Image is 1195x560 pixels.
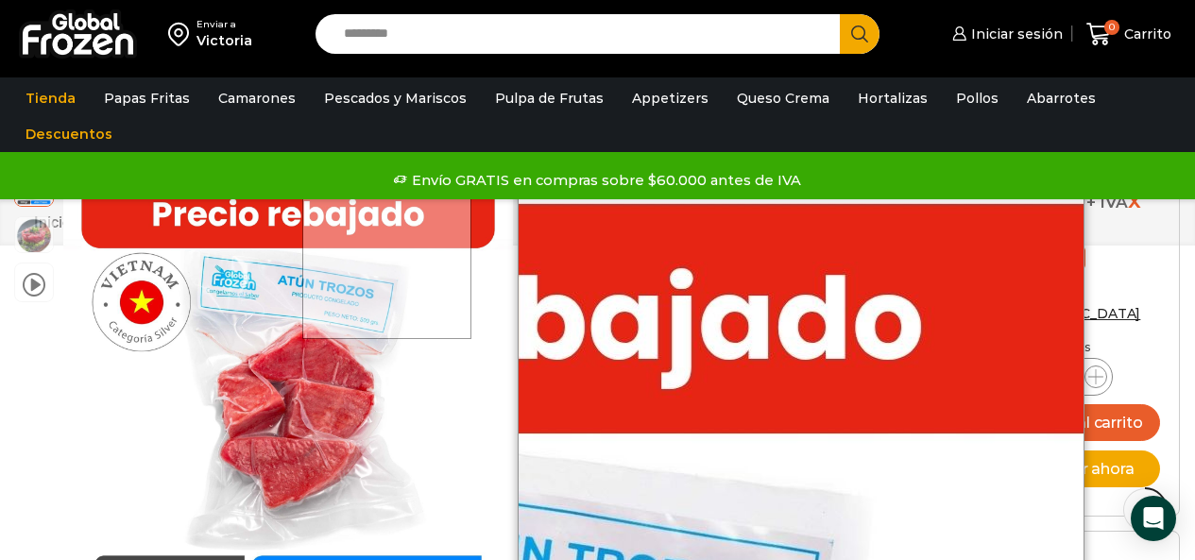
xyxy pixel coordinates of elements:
[1086,193,1128,212] span: + IVA
[840,14,879,54] button: Search button
[947,80,1008,116] a: Pollos
[486,80,613,116] a: Pulpa de Frutas
[196,31,252,50] div: Victoria
[966,25,1063,43] span: Iniciar sesión
[947,15,1063,53] a: Iniciar sesión
[727,80,839,116] a: Queso Crema
[196,18,252,31] div: Enviar a
[168,18,196,50] img: address-field-icon.svg
[1104,20,1119,35] span: 0
[315,80,476,116] a: Pescados y Mariscos
[209,80,305,116] a: Camarones
[94,80,199,116] a: Papas Fritas
[1119,25,1171,43] span: Carrito
[1082,12,1176,57] a: 0 Carrito
[1131,496,1176,541] div: Open Intercom Messenger
[15,217,53,255] span: foto tartaro atun
[16,116,122,152] a: Descuentos
[1017,80,1105,116] a: Abarrotes
[16,80,85,116] a: Tienda
[848,80,937,116] a: Hortalizas
[623,80,718,116] a: Appetizers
